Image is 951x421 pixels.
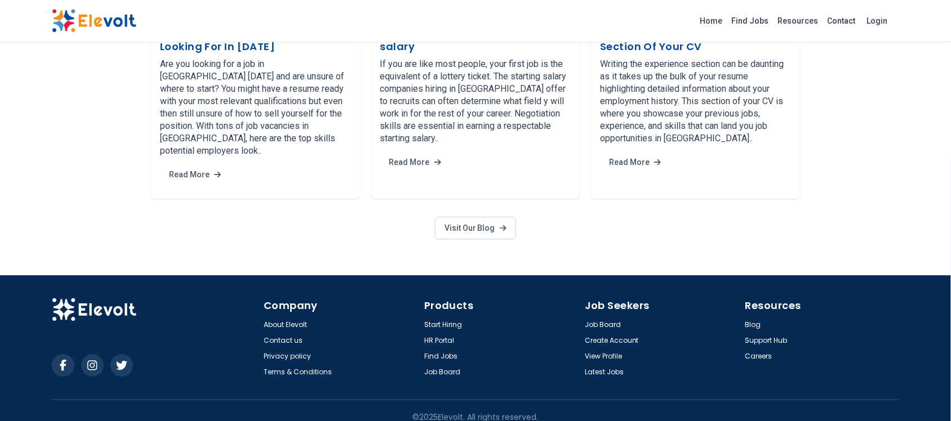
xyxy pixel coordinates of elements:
[585,352,622,361] a: View Profile
[424,336,454,345] a: HR Portal
[585,298,739,313] h4: Job Seekers
[380,151,450,173] button: Read More
[264,320,307,329] a: About Elevolt
[380,28,571,53] h3: Tips to negotiate your starting salary
[600,28,791,53] h3: How To Write The Experience Section Of Your CV
[160,58,351,157] p: Are you looking for a job in [GEOGRAPHIC_DATA] [DATE] and are unsure of where to start? You might...
[745,352,772,361] a: Careers
[745,336,788,345] a: Support Hub
[585,336,639,345] a: Create Account
[696,12,727,30] a: Home
[895,367,951,421] iframe: Chat Widget
[435,217,516,239] a: Visit Our Blog
[160,164,230,185] button: Read More
[600,151,670,173] button: Read More
[823,12,860,30] a: Contact
[424,298,578,313] h4: Products
[264,352,311,361] a: Privacy policy
[264,298,417,313] h4: Company
[585,320,621,329] a: Job Board
[585,368,624,377] a: Latest Jobs
[52,298,136,321] img: Elevolt
[52,9,136,33] img: Elevolt
[380,58,571,145] p: If you are like most people, your first job is the equivalent of a lottery ticket. The starting s...
[264,368,332,377] a: Terms & Conditions
[264,336,303,345] a: Contact us
[424,320,462,329] a: Start Hiring
[727,12,774,30] a: Find Jobs
[745,320,761,329] a: Blog
[160,28,351,53] h3: Top 7 Skills Hiring Managers are Looking For In [DATE]
[745,298,899,313] h4: Resources
[860,10,895,32] a: Login
[424,352,457,361] a: Find Jobs
[600,58,791,145] p: Writing the experience section can be daunting as it takes up the bulk of your resume highlightin...
[774,12,823,30] a: Resources
[424,368,460,377] a: Job Board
